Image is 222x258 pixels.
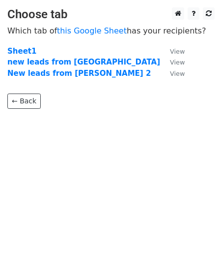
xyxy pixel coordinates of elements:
[7,69,151,78] a: New leads from [PERSON_NAME] 2
[7,26,215,36] p: Which tab of has your recipients?
[7,94,41,109] a: ← Back
[170,48,185,55] small: View
[57,26,127,35] a: this Google Sheet
[170,70,185,77] small: View
[160,69,185,78] a: View
[7,47,36,56] a: Sheet1
[160,58,185,66] a: View
[170,59,185,66] small: View
[7,58,160,66] a: new leads from [GEOGRAPHIC_DATA]
[7,7,215,22] h3: Choose tab
[160,47,185,56] a: View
